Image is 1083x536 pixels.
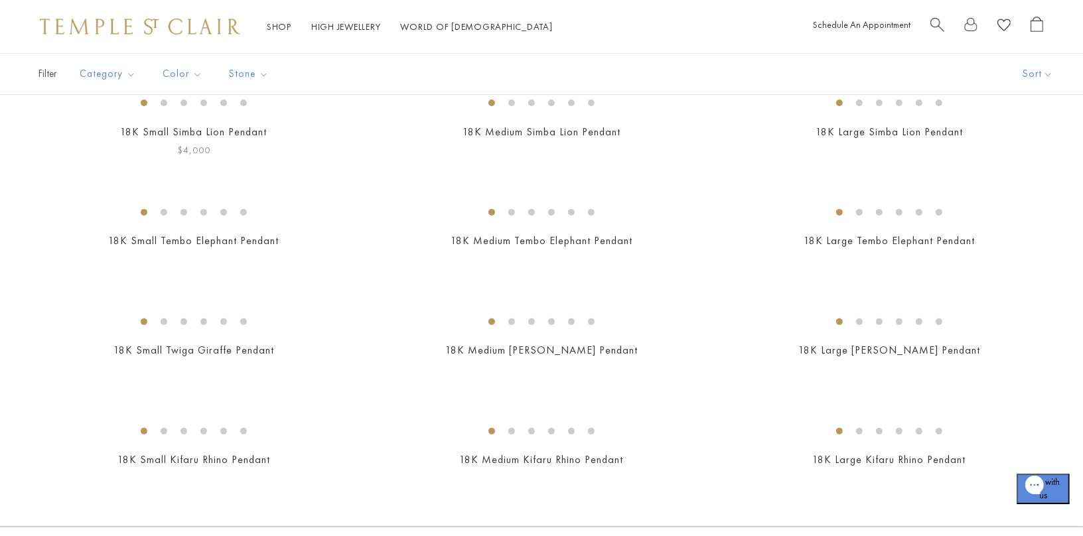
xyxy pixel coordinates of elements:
[993,54,1083,94] button: Show sort by
[798,343,980,357] a: 18K Large [PERSON_NAME] Pendant
[267,19,553,35] nav: Main navigation
[156,66,212,82] span: Color
[177,143,210,158] span: $4,000
[451,234,632,247] a: 18K Medium Tembo Elephant Pendant
[108,234,279,247] a: 18K Small Tembo Elephant Pendant
[997,17,1011,37] a: View Wishlist
[463,125,620,139] a: 18K Medium Simba Lion Pendant
[816,125,963,139] a: 18K Large Simba Lion Pendant
[804,234,975,247] a: 18K Large Tembo Elephant Pendant
[445,343,638,357] a: 18K Medium [PERSON_NAME] Pendant
[113,343,274,357] a: 18K Small Twiga Giraffe Pendant
[812,452,966,466] a: 18K Large Kifaru Rhino Pendant
[219,59,279,89] button: Stone
[459,452,623,466] a: 18K Medium Kifaru Rhino Pendant
[1017,474,1070,523] iframe: Gorgias live chat messenger
[267,21,291,33] a: ShopShop
[153,59,212,89] button: Color
[930,17,944,37] a: Search
[401,21,553,33] a: World of [DEMOGRAPHIC_DATA]World of [DEMOGRAPHIC_DATA]
[117,452,270,466] a: 18K Small Kifaru Rhino Pendant
[222,66,279,82] span: Stone
[73,66,146,82] span: Category
[311,21,381,33] a: High JewelleryHigh Jewellery
[70,59,146,89] button: Category
[120,125,267,139] a: 18K Small Simba Lion Pendant
[813,19,910,31] a: Schedule An Appointment
[40,19,240,34] img: Temple St. Clair
[1031,17,1043,37] a: Open Shopping Bag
